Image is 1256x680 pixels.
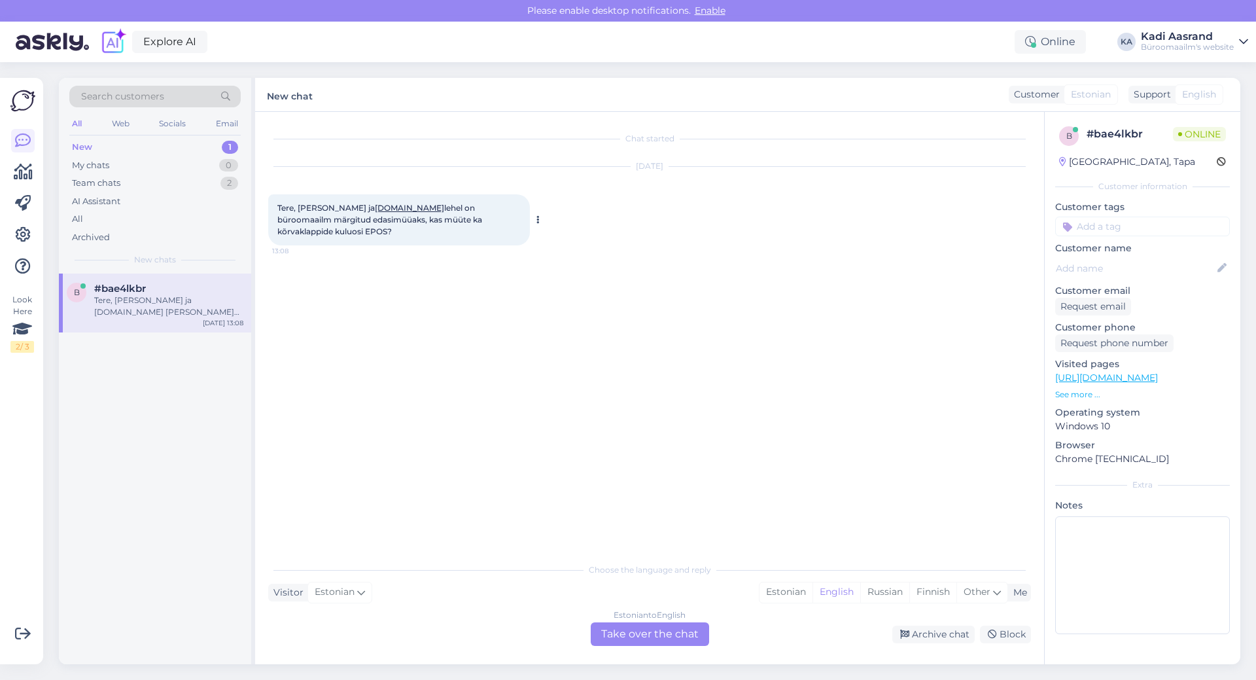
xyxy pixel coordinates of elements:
div: Me [1008,586,1027,599]
p: Windows 10 [1055,420,1230,433]
div: Take over the chat [591,622,709,646]
div: Archive chat [892,626,975,643]
p: Visited pages [1055,357,1230,371]
p: Browser [1055,438,1230,452]
div: 1 [222,141,238,154]
div: Customer information [1055,181,1230,192]
div: 2 / 3 [10,341,34,353]
div: Kadi Aasrand [1141,31,1234,42]
span: Estonian [315,585,355,599]
div: Request phone number [1055,334,1174,352]
p: Notes [1055,499,1230,512]
div: Choose the language and reply [268,564,1031,576]
div: AI Assistant [72,195,120,208]
input: Add name [1056,261,1215,276]
span: #bae4lkbr [94,283,146,295]
div: Extra [1055,479,1230,491]
span: b [74,287,80,297]
div: New [72,141,92,154]
p: Customer email [1055,284,1230,298]
div: Archived [72,231,110,244]
div: Visitor [268,586,304,599]
div: Customer [1009,88,1060,101]
span: Tere, [PERSON_NAME] ja lehel on büroomaailm märgitud edasimüüaks, kas müüte ka kõrvaklappide kulu... [277,203,484,236]
div: Estonian [759,582,812,602]
div: [DATE] [268,160,1031,172]
span: 13:08 [272,246,321,256]
div: Support [1128,88,1171,101]
p: Customer phone [1055,321,1230,334]
p: Chrome [TECHNICAL_ID] [1055,452,1230,466]
div: My chats [72,159,109,172]
p: Customer tags [1055,200,1230,214]
div: Email [213,115,241,132]
div: Tere, [PERSON_NAME] ja [DOMAIN_NAME] [PERSON_NAME] on büroomaailm märgitud edasimüüaks, kas müüte... [94,295,243,318]
span: Online [1173,127,1226,141]
img: explore-ai [99,28,127,56]
span: Other [964,586,990,598]
p: Operating system [1055,406,1230,420]
div: English [812,582,860,602]
a: [DOMAIN_NAME] [375,203,444,213]
div: Finnish [909,582,956,602]
span: English [1182,88,1216,101]
div: Russian [860,582,909,602]
input: Add a tag [1055,217,1230,236]
div: # bae4lkbr [1087,126,1173,142]
p: See more ... [1055,389,1230,401]
div: [GEOGRAPHIC_DATA], Tapa [1059,155,1195,169]
div: Chat started [268,133,1031,145]
div: 2 [220,177,238,190]
div: Socials [156,115,188,132]
div: Look Here [10,294,34,353]
span: Search customers [81,90,164,103]
div: Web [109,115,132,132]
div: Block [980,626,1031,643]
a: Kadi AasrandBüroomaailm's website [1141,31,1248,52]
div: 0 [219,159,238,172]
span: New chats [134,254,176,266]
div: Estonian to English [614,609,686,621]
div: [DATE] 13:08 [203,318,243,328]
div: All [69,115,84,132]
div: KA [1117,33,1136,51]
a: Explore AI [132,31,207,53]
span: Estonian [1071,88,1111,101]
img: Askly Logo [10,88,35,113]
p: Customer name [1055,242,1230,255]
div: All [72,213,83,226]
div: Online [1015,30,1086,54]
div: Request email [1055,298,1131,315]
span: Enable [691,5,729,16]
div: Team chats [72,177,120,190]
a: [URL][DOMAIN_NAME] [1055,372,1158,384]
div: Büroomaailm's website [1141,42,1234,52]
span: b [1066,131,1072,141]
label: New chat [267,86,313,103]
